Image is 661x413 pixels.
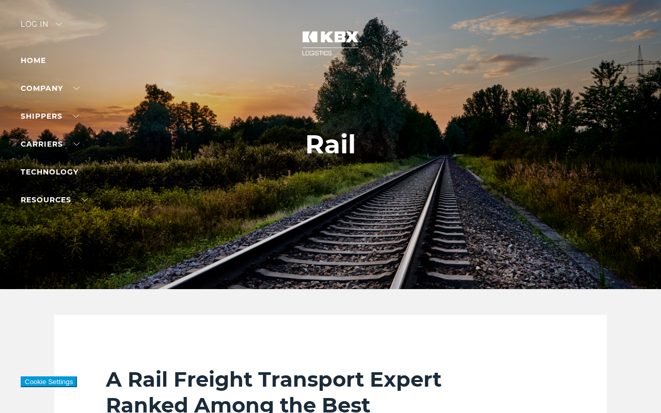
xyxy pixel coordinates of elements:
[21,139,80,149] a: Carriers
[609,363,661,413] iframe: Chat Widget
[21,195,88,204] a: RESOURCES
[305,130,356,160] h1: Rail
[21,21,62,36] div: Log in
[21,376,77,387] button: Cookie Settings
[21,56,46,65] a: Home
[292,21,369,66] img: kbx logo
[56,23,62,26] img: arrow
[21,84,80,93] a: Company
[21,112,79,121] a: SHIPPERS
[21,167,78,177] a: Technology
